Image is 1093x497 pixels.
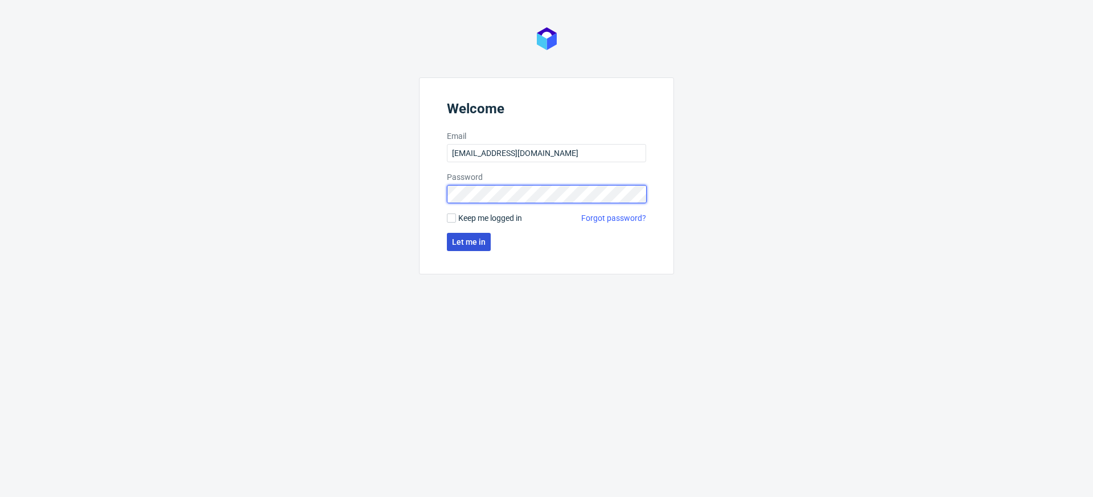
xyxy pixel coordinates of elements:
[447,101,646,121] header: Welcome
[458,212,522,224] span: Keep me logged in
[581,212,646,224] a: Forgot password?
[447,130,646,142] label: Email
[447,144,646,162] input: you@youremail.com
[452,238,486,246] span: Let me in
[447,233,491,251] button: Let me in
[447,171,646,183] label: Password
